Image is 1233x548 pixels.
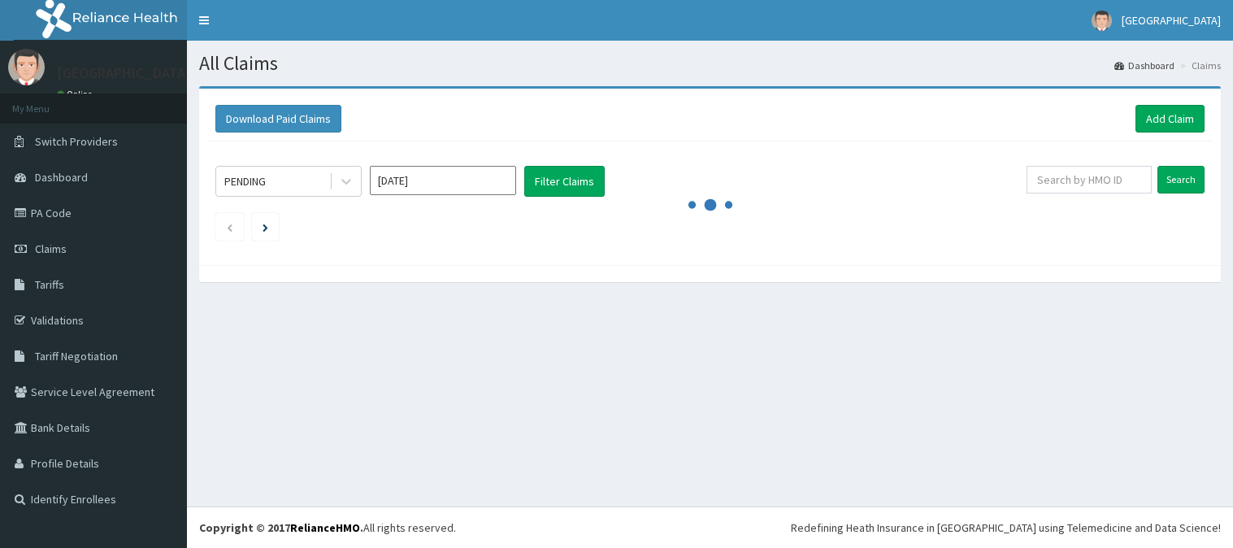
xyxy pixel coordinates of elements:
[199,520,363,535] strong: Copyright © 2017 .
[290,520,360,535] a: RelianceHMO
[1135,105,1205,133] a: Add Claim
[1114,59,1174,72] a: Dashboard
[8,49,45,85] img: User Image
[224,173,266,189] div: PENDING
[35,277,64,292] span: Tariffs
[263,220,268,234] a: Next page
[1122,13,1221,28] span: [GEOGRAPHIC_DATA]
[686,180,735,229] svg: audio-loading
[187,507,1233,548] footer: All rights reserved.
[226,220,233,234] a: Previous page
[35,349,118,363] span: Tariff Negotiation
[57,89,96,100] a: Online
[35,134,118,149] span: Switch Providers
[524,166,605,197] button: Filter Claims
[57,66,191,80] p: [GEOGRAPHIC_DATA]
[1157,166,1205,194] input: Search
[1176,59,1221,72] li: Claims
[1027,166,1152,194] input: Search by HMO ID
[35,170,88,185] span: Dashboard
[199,53,1221,74] h1: All Claims
[35,241,67,256] span: Claims
[215,105,341,133] button: Download Paid Claims
[1092,11,1112,31] img: User Image
[370,166,516,195] input: Select Month and Year
[791,520,1221,536] div: Redefining Heath Insurance in [GEOGRAPHIC_DATA] using Telemedicine and Data Science!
